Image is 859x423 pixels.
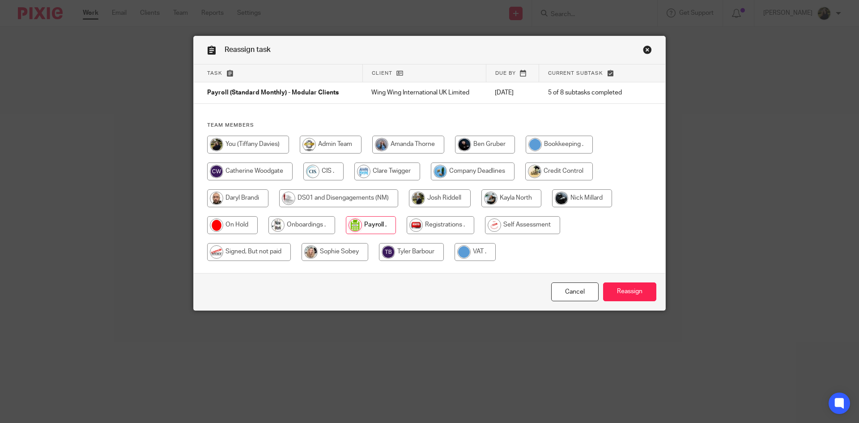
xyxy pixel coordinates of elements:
[225,46,271,53] span: Reassign task
[551,282,599,302] a: Close this dialog window
[539,82,637,104] td: 5 of 8 subtasks completed
[495,71,516,76] span: Due by
[371,88,477,97] p: Wing Wing International UK Limited
[207,122,652,129] h4: Team members
[207,90,339,96] span: Payroll (Standard Monthly) - Modular Clients
[207,71,222,76] span: Task
[548,71,603,76] span: Current subtask
[372,71,392,76] span: Client
[603,282,656,302] input: Reassign
[495,88,530,97] p: [DATE]
[643,45,652,57] a: Close this dialog window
